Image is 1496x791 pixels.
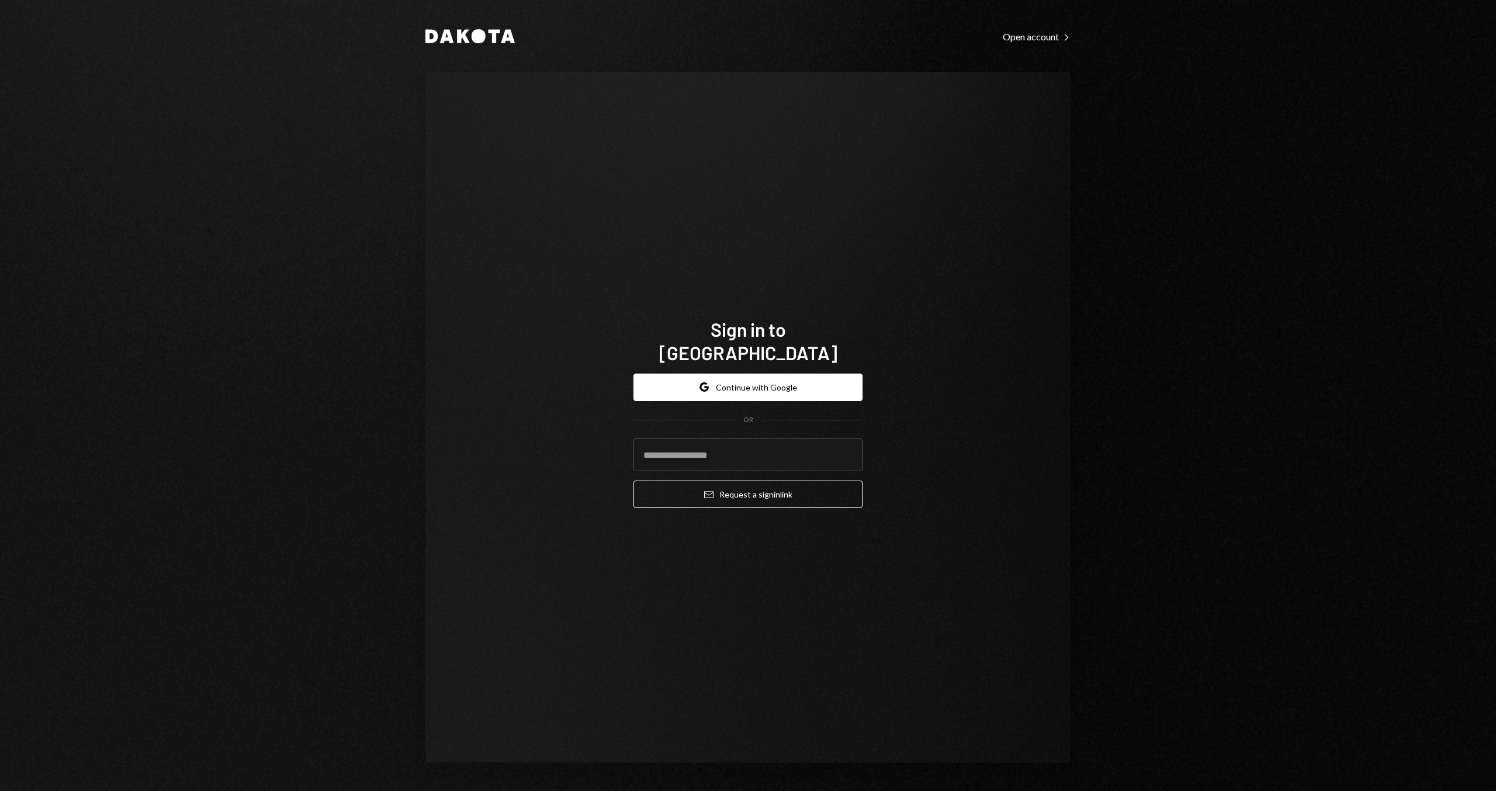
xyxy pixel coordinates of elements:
[633,317,863,364] h1: Sign in to [GEOGRAPHIC_DATA]
[743,415,753,425] div: OR
[1003,30,1071,43] a: Open account
[633,481,863,508] button: Request a signinlink
[1003,31,1071,43] div: Open account
[633,374,863,401] button: Continue with Google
